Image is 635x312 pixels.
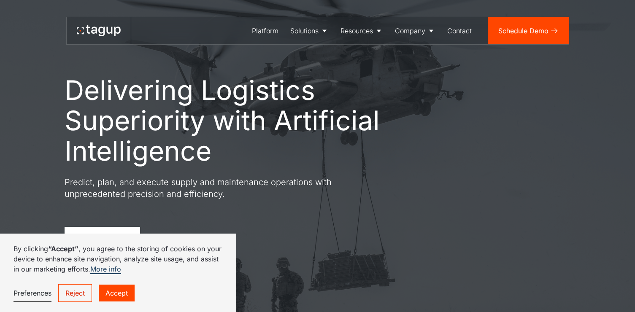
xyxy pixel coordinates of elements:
[14,244,223,274] p: By clicking , you agree to the storing of cookies on your device to enhance site navigation, anal...
[65,227,140,247] a: Schedule Demo
[246,17,284,44] a: Platform
[340,26,373,36] div: Resources
[252,26,278,36] div: Platform
[99,285,135,301] a: Accept
[447,26,472,36] div: Contact
[48,245,78,253] strong: “Accept”
[58,284,92,302] a: Reject
[90,265,121,274] a: More info
[284,17,335,44] a: Solutions
[14,285,51,302] a: Preferences
[65,75,419,166] h1: Delivering Logistics Superiority with Artificial Intelligence
[498,26,549,36] div: Schedule Demo
[65,176,368,200] p: Predict, plan, and execute supply and maintenance operations with unprecedented precision and eff...
[71,232,122,242] div: Schedule Demo
[488,17,569,44] a: Schedule Demo
[335,17,389,44] a: Resources
[389,17,441,44] a: Company
[395,26,425,36] div: Company
[290,26,319,36] div: Solutions
[441,17,478,44] a: Contact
